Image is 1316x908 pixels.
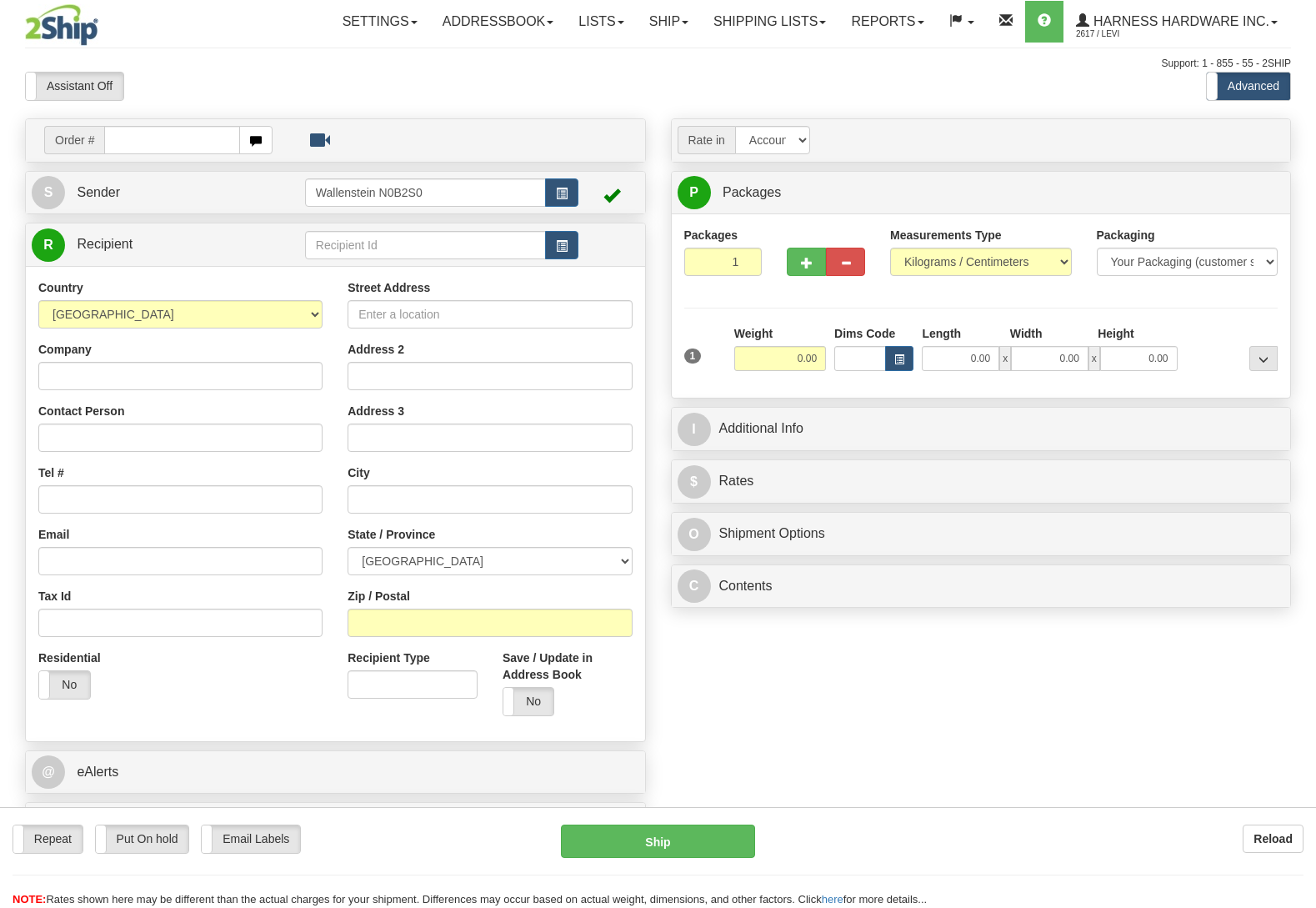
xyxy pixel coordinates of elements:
[678,176,1285,210] a: P Packages
[13,893,46,905] span: NOTE:
[1249,346,1278,371] div: ...
[684,227,738,243] label: Packages
[678,176,711,209] span: P
[32,176,65,209] span: S
[1088,346,1100,371] span: x
[890,227,1002,243] label: Measurements Type
[96,825,189,853] label: Put On hold
[1089,14,1269,28] span: Harness Hardware Inc.
[566,1,636,43] a: Lists
[1098,325,1134,342] label: Height
[1063,1,1290,43] a: Harness Hardware Inc. 2617 / Levi
[1010,325,1043,342] label: Width
[348,526,435,543] label: State / Province
[348,341,404,358] label: Address 2
[1253,832,1293,845] b: Reload
[678,518,711,551] span: O
[305,178,546,207] input: Sender Id
[678,413,711,446] span: I
[1076,26,1201,43] span: 2617 / Levi
[922,325,961,342] label: Length
[13,825,83,853] label: Repeat
[348,464,369,481] label: City
[1207,73,1290,100] label: Advanced
[1278,369,1314,539] iframe: chat widget
[32,228,274,262] a: R Recipient
[38,403,124,419] label: Contact Person
[39,671,90,699] label: No
[1097,227,1155,243] label: Packaging
[38,464,64,481] label: Tel #
[25,4,98,46] img: logo2617.jpg
[44,126,104,154] span: Order #
[834,325,895,342] label: Dims Code
[38,650,101,666] label: Residential
[723,185,781,199] span: Packages
[38,526,69,543] label: Email
[999,346,1011,371] span: x
[838,1,936,43] a: Reports
[202,825,300,853] label: Email Labels
[305,231,546,259] input: Recipient Id
[25,57,1291,71] div: Support: 1 - 855 - 55 - 2SHIP
[678,517,1285,551] a: OShipment Options
[348,300,632,329] input: Enter a location
[38,279,83,296] label: Country
[503,688,554,715] label: No
[348,650,430,666] label: Recipient Type
[678,126,735,154] span: Rate in
[348,279,430,296] label: Street Address
[32,228,65,262] span: R
[678,569,1285,604] a: CContents
[561,825,755,858] button: Ship
[32,755,639,790] a: @ eAlerts
[637,1,701,43] a: Ship
[77,237,133,251] span: Recipient
[32,176,305,210] a: S Sender
[77,765,118,779] span: eAlerts
[678,569,711,603] span: C
[684,349,702,364] span: 1
[678,464,1285,499] a: $Rates
[77,185,120,199] span: Sender
[678,412,1285,446] a: IAdditional Info
[38,588,71,604] label: Tax Id
[330,1,430,43] a: Settings
[348,403,404,419] label: Address 3
[678,465,711,499] span: $
[701,1,838,43] a: Shipping lists
[822,893,843,905] a: here
[348,588,410,604] label: Zip / Postal
[1243,825,1303,853] button: Reload
[26,73,123,100] label: Assistant Off
[503,650,633,683] label: Save / Update in Address Book
[430,1,567,43] a: Addressbook
[38,341,92,358] label: Company
[32,755,65,789] span: @
[734,325,773,342] label: Weight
